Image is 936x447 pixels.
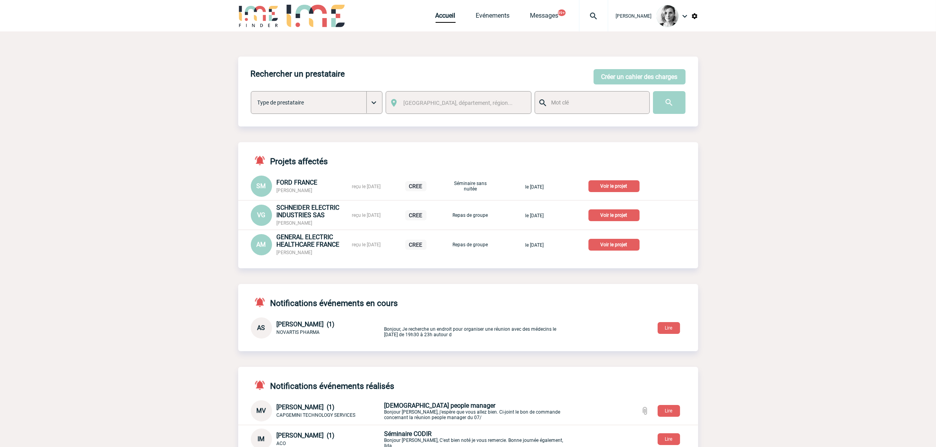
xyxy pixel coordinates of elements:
button: Lire [658,433,680,445]
p: CREE [405,240,427,250]
span: reçu le [DATE] [352,213,381,218]
span: le [DATE] [525,242,544,248]
button: Lire [658,405,680,417]
a: Evénements [476,12,510,23]
button: 99+ [558,9,566,16]
span: AS [257,324,265,332]
p: Repas de groupe [451,242,490,247]
img: 103019-1.png [656,5,679,27]
p: CREE [405,181,427,191]
span: [GEOGRAPHIC_DATA], département, région... [403,100,513,106]
span: [PERSON_NAME] (1) [277,432,335,439]
a: Lire [651,435,686,442]
span: IM [258,435,265,443]
h4: Notifications événements réalisés [251,379,395,391]
span: [PERSON_NAME] (1) [277,403,335,411]
span: [PERSON_NAME] [277,220,313,226]
a: Lire [651,324,686,331]
input: Submit [653,91,686,114]
span: le [DATE] [525,213,544,218]
p: Repas de groupe [451,213,490,218]
img: notifications-active-24-px-r.png [254,297,270,308]
span: FORD FRANCE [277,179,318,186]
a: Voir le projet [588,182,643,189]
span: reçu le [DATE] [352,242,381,247]
span: SCHNEIDER ELECTRIC INDUSTRIES SAS [277,204,340,219]
span: GENERAL ELECTRIC HEALTHCARE FRANCE [277,233,340,248]
img: IME-Finder [238,5,279,27]
span: SM [257,182,266,190]
a: AS [PERSON_NAME] (1) NOVARTIS PHARMA Bonjour, Je recherche un endroit pour organiser une réunion ... [251,324,569,331]
span: [PERSON_NAME] [277,188,313,193]
a: Lire [651,407,686,414]
a: IM [PERSON_NAME] (1) ACO Séminaire CODIRBonjour [PERSON_NAME], C'est bien noté je vous remercie. ... [251,435,569,442]
span: [PERSON_NAME] (1) [277,321,335,328]
span: ACO [277,441,286,446]
button: Lire [658,322,680,334]
div: Conversation privée : Client - Agence [251,317,383,339]
h4: Notifications événements en cours [251,297,398,308]
span: [PERSON_NAME] [277,250,313,255]
p: CREE [405,210,427,220]
p: Bonjour [PERSON_NAME], j'espère que vous allez bien. Ci-joint le bon de commande concernant la ré... [384,402,569,420]
h4: Rechercher un prestataire [251,69,345,79]
a: Accueil [436,12,456,23]
p: Voir le projet [588,239,640,251]
span: reçu le [DATE] [352,184,381,189]
p: Séminaire sans nuitée [451,181,490,192]
p: Bonjour, Je recherche un endroit pour organiser une réunion avec des médecins le [DATE] de 19h30 ... [384,319,569,337]
h4: Projets affectés [251,155,328,166]
span: AM [257,241,266,248]
span: CAPGEMINI TECHNOLOGY SERVICES [277,412,356,418]
span: MV [257,407,266,414]
span: [DEMOGRAPHIC_DATA] people manager [384,402,496,409]
div: Conversation privée : Client - Agence [251,400,698,421]
a: Messages [530,12,559,23]
img: notifications-active-24-px-r.png [254,379,270,391]
span: le [DATE] [525,184,544,190]
a: MV [PERSON_NAME] (1) CAPGEMINI TECHNOLOGY SERVICES [DEMOGRAPHIC_DATA] people managerBonjour [PERS... [251,407,569,414]
img: notifications-active-24-px-r.png [254,155,270,166]
span: VG [257,211,265,219]
span: NOVARTIS PHARMA [277,330,320,335]
p: Voir le projet [588,180,640,192]
span: Séminaire CODIR [384,430,432,438]
p: Voir le projet [588,209,640,221]
input: Mot clé [549,97,642,108]
a: Voir le projet [588,240,643,248]
span: [PERSON_NAME] [616,13,652,19]
a: Voir le projet [588,211,643,218]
